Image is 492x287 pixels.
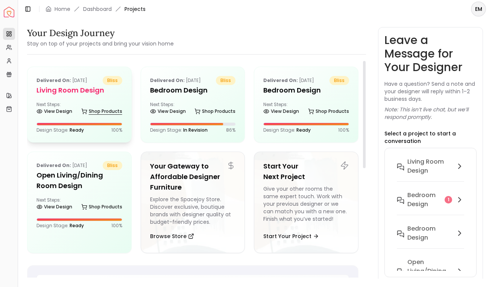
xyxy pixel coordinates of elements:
h5: Bedroom design [150,85,236,96]
h5: Start Your Next Project [263,161,349,182]
a: Your Gateway to Affordable Designer FurnitureExplore the Spacejoy Store. Discover exclusive, bout... [141,152,245,253]
a: View Design [263,106,299,117]
p: Design Stage: [263,127,311,133]
button: Bedroom Design [391,221,470,255]
span: Ready [70,127,84,133]
b: Delivered on: [36,162,71,169]
div: 1 [445,196,452,203]
h6: Bedroom design [407,191,442,209]
span: Ready [296,127,311,133]
h5: Living Room design [36,85,122,96]
button: Living Room design [391,154,470,188]
h6: Living Room design [407,157,452,175]
div: Next Steps: [36,197,122,212]
p: Design Stage: [150,127,208,133]
p: 100 % [338,127,349,133]
button: Browse Store [150,229,194,244]
a: Shop Products [194,106,235,117]
p: [DATE] [263,76,314,85]
a: Home [55,5,70,13]
b: Delivered on: [36,77,71,84]
h3: Your Design Journey [27,27,174,39]
h3: Leave a Message for Your Designer [384,33,477,74]
img: Spacejoy Logo [4,7,14,17]
p: Design Stage: [36,127,84,133]
div: Next Steps: [150,102,236,117]
p: 86 % [226,127,235,133]
p: 100 % [111,127,122,133]
nav: breadcrumb [46,5,146,13]
a: View Design [150,106,186,117]
a: Spacejoy [4,7,14,17]
div: Next Steps: [263,102,349,117]
a: View Design [36,202,72,212]
a: Shop Products [81,202,122,212]
p: [DATE] [36,76,87,85]
a: Dashboard [83,5,112,13]
h6: Open Living/Dining Room Design [407,258,452,285]
p: [DATE] [150,76,201,85]
span: bliss [216,76,235,85]
a: Shop Products [81,106,122,117]
b: Delivered on: [150,77,185,84]
p: Have a question? Send a note and your designer will reply within 1–2 business days. [384,80,477,103]
span: bliss [330,76,349,85]
div: Next Steps: [36,102,122,117]
a: Start Your Next ProjectGive your other rooms the same expert touch. Work with your previous desig... [254,152,358,253]
span: In Revision [183,127,208,133]
span: bliss [103,76,122,85]
p: Select a project to start a conversation [384,130,477,145]
a: View Design [36,106,72,117]
h5: Open Living/Dining Room Design [36,170,122,191]
p: [DATE] [36,161,87,170]
p: Design Stage: [36,223,84,229]
span: Ready [70,222,84,229]
button: Start Your Project [263,229,319,244]
span: EM [472,2,485,16]
h5: Bedroom Design [263,85,349,96]
h5: Your Gateway to Affordable Designer Furniture [150,161,236,193]
button: EM [471,2,486,17]
p: Note: This isn’t live chat, but we’ll respond promptly. [384,106,477,121]
small: Stay on top of your projects and bring your vision home [27,40,174,47]
h6: Bedroom Design [407,224,452,242]
button: Bedroom design1 [391,188,470,221]
div: Explore the Spacejoy Store. Discover exclusive, boutique brands with designer quality at budget-f... [150,196,236,226]
div: Give your other rooms the same expert touch. Work with your previous designer or we can match you... [263,185,349,226]
span: bliss [103,161,122,170]
b: Delivered on: [263,77,298,84]
a: Shop Products [308,106,349,117]
span: Projects [125,5,146,13]
p: 100 % [111,223,122,229]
